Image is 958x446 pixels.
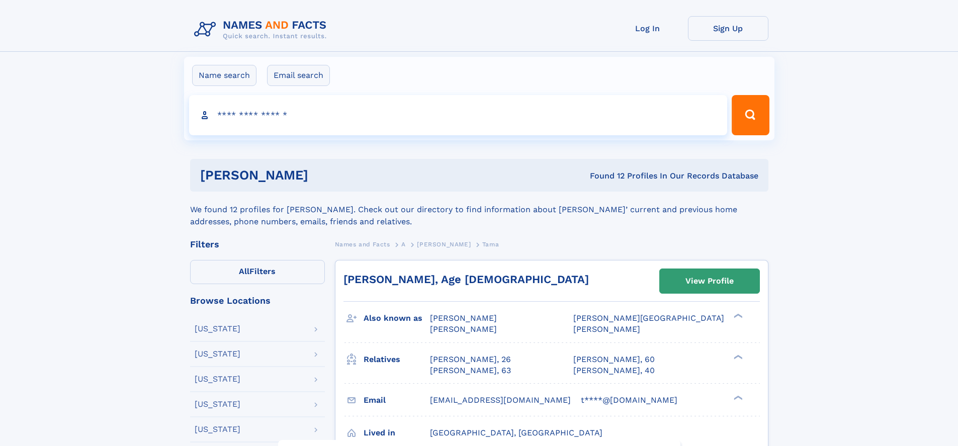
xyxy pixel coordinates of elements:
h3: Also known as [364,310,430,327]
span: [PERSON_NAME] [417,241,471,248]
a: [PERSON_NAME], 40 [573,365,655,376]
h1: [PERSON_NAME] [200,169,449,182]
a: A [401,238,406,250]
span: [PERSON_NAME] [573,324,640,334]
img: Logo Names and Facts [190,16,335,43]
div: ❯ [731,353,743,360]
div: ❯ [731,313,743,319]
label: Filters [190,260,325,284]
a: View Profile [660,269,759,293]
span: [EMAIL_ADDRESS][DOMAIN_NAME] [430,395,571,405]
span: [PERSON_NAME][GEOGRAPHIC_DATA] [573,313,724,323]
div: [US_STATE] [195,425,240,433]
a: [PERSON_NAME], Age [DEMOGRAPHIC_DATA] [343,273,589,286]
h3: Relatives [364,351,430,368]
a: [PERSON_NAME] [417,238,471,250]
a: Sign Up [688,16,768,41]
h3: Email [364,392,430,409]
div: We found 12 profiles for [PERSON_NAME]. Check out our directory to find information about [PERSON... [190,192,768,228]
label: Email search [267,65,330,86]
div: [US_STATE] [195,375,240,383]
span: Tama [482,241,499,248]
a: Log In [607,16,688,41]
div: Filters [190,240,325,249]
a: Names and Facts [335,238,390,250]
div: [US_STATE] [195,350,240,358]
a: [PERSON_NAME], 60 [573,354,655,365]
div: [US_STATE] [195,400,240,408]
div: Browse Locations [190,296,325,305]
div: ❯ [731,394,743,401]
div: Found 12 Profiles In Our Records Database [449,170,758,182]
span: [PERSON_NAME] [430,313,497,323]
span: [GEOGRAPHIC_DATA], [GEOGRAPHIC_DATA] [430,428,602,437]
div: [US_STATE] [195,325,240,333]
button: Search Button [732,95,769,135]
label: Name search [192,65,256,86]
div: View Profile [685,270,734,293]
input: search input [189,95,728,135]
span: All [239,266,249,276]
a: [PERSON_NAME], 63 [430,365,511,376]
h3: Lived in [364,424,430,441]
span: A [401,241,406,248]
span: [PERSON_NAME] [430,324,497,334]
a: [PERSON_NAME], 26 [430,354,511,365]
